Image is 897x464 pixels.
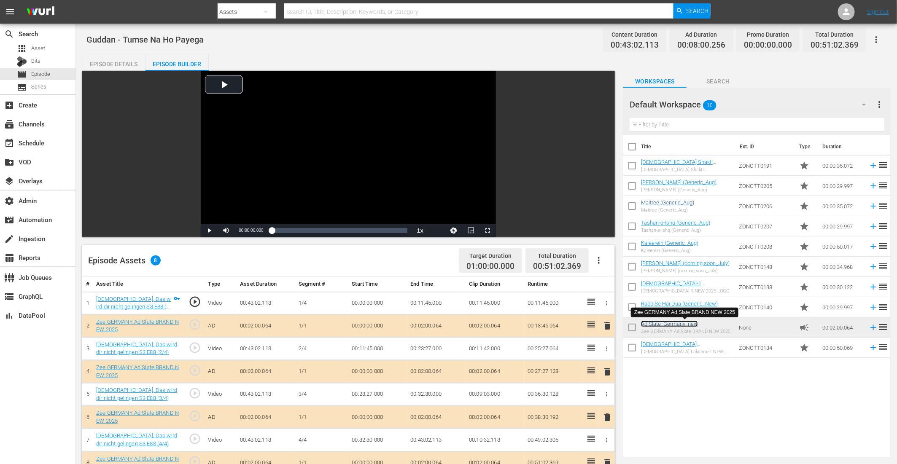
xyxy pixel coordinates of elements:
[602,365,612,378] button: delete
[466,406,524,429] td: 00:02:00.064
[524,406,583,429] td: 00:38:30.192
[641,260,730,266] a: [PERSON_NAME] (coming soon_July)
[799,181,809,191] span: Promo
[744,29,792,40] div: Promo Duration
[348,383,407,406] td: 00:23:27.000
[407,360,466,383] td: 00:02:00.064
[703,97,717,114] span: 10
[867,8,889,15] a: Sign Out
[82,360,93,383] td: 4
[878,302,888,312] span: reorder
[736,317,796,338] td: None
[96,296,172,318] a: [DEMOGRAPHIC_DATA], Das wird dir nicht gelingen S3 E88 (1/4)
[237,276,295,292] th: Asset Duration
[611,40,659,50] span: 00:43:02.113
[878,160,888,170] span: reorder
[878,221,888,231] span: reorder
[641,248,698,253] div: Kaleerein (Generic_Aug)
[237,337,295,360] td: 00:43:02.113
[641,341,723,354] a: [DEMOGRAPHIC_DATA][PERSON_NAME]-1 (Generic_New)
[736,257,796,277] td: ZONOTT0148
[237,360,295,383] td: 00:02:00.064
[145,54,209,71] button: Episode Builder
[869,343,878,352] svg: Add to Episode
[869,262,878,271] svg: Add to Episode
[869,282,878,292] svg: Add to Episode
[819,338,865,358] td: 00:00:50.069
[88,255,161,266] div: Episode Assets
[407,383,466,406] td: 00:32:30.000
[799,221,809,231] span: Promo
[348,429,407,451] td: 00:32:30.000
[31,83,46,91] span: Series
[407,276,466,292] th: End Time
[736,176,796,196] td: ZONOTT0205
[799,201,809,211] span: Promo
[189,364,202,377] span: play_circle_outline
[4,253,14,263] span: Reports
[641,228,710,233] div: Tashan-e-Ishq (Generic_Aug)
[205,314,237,337] td: AD
[479,224,496,237] button: Fullscreen
[869,161,878,170] svg: Add to Episode
[189,318,202,331] span: play_circle_outline
[602,412,612,422] span: delete
[4,215,14,225] span: Automation
[736,236,796,257] td: ZONOTT0208
[407,314,466,337] td: 00:02:00.064
[201,71,496,237] div: Video Player
[407,337,466,360] td: 00:23:27.000
[82,276,93,292] th: #
[237,383,295,406] td: 00:43:02.113
[466,383,524,406] td: 00:09:03.000
[799,302,809,312] span: Promo
[623,76,687,87] span: Workspaces
[819,277,865,297] td: 00:00:30.122
[466,337,524,360] td: 00:11:42.000
[151,255,161,266] span: 8
[641,300,718,307] a: Rabb Se Hai Dua (Generic_New)
[736,338,796,358] td: ZONOTT0134
[17,43,27,54] span: Asset
[736,277,796,297] td: ZONOTT0138
[878,180,888,190] span: reorder
[736,297,796,317] td: ZONOTT0140
[4,273,14,283] span: Job Queues
[272,228,408,233] div: Progress Bar
[869,222,878,231] svg: Add to Episode
[4,311,14,321] span: DataPool
[189,295,202,308] span: play_circle_outline
[17,56,27,67] div: Bits
[189,341,202,354] span: play_circle_outline
[348,406,407,429] td: 00:00:00.000
[524,276,583,292] th: Runtime
[466,314,524,337] td: 00:02:00.064
[819,297,865,317] td: 00:00:29.997
[189,387,202,400] span: play_circle_outline
[239,228,263,233] span: 00:00:00.000
[5,7,15,17] span: menu
[17,82,27,92] span: Series
[295,383,348,406] td: 3/4
[641,240,698,246] a: Kaleerein (Generic_Aug)
[407,406,466,429] td: 00:02:00.064
[799,322,809,333] span: Ad
[295,337,348,360] td: 2/4
[20,2,61,22] img: ans4CAIJ8jUAAAAAAAAAAAAAAAAAAAAAAAAgQb4GAAAAAAAAAAAAAAAAAAAAAAAAJMjXAAAAAAAAAAAAAAAAAAAAAAAAgAT5G...
[878,322,888,332] span: reorder
[744,40,792,50] span: 00:00:00.000
[466,262,514,271] span: 01:00:00.000
[205,276,237,292] th: Type
[189,410,202,422] span: play_circle_outline
[4,157,14,167] span: VOD
[295,406,348,429] td: 1/1
[82,54,145,74] div: Episode Details
[295,292,348,314] td: 1/4
[533,250,581,262] div: Total Duration
[641,268,730,274] div: [PERSON_NAME] (coming soon_July)
[869,181,878,190] svg: Add to Episode
[819,196,865,216] td: 00:00:35.072
[4,292,14,302] span: GraphQL
[641,329,730,334] div: Zee GERMANY Ad Slate BRAND NEW 2025
[533,261,581,271] span: 00:51:02.369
